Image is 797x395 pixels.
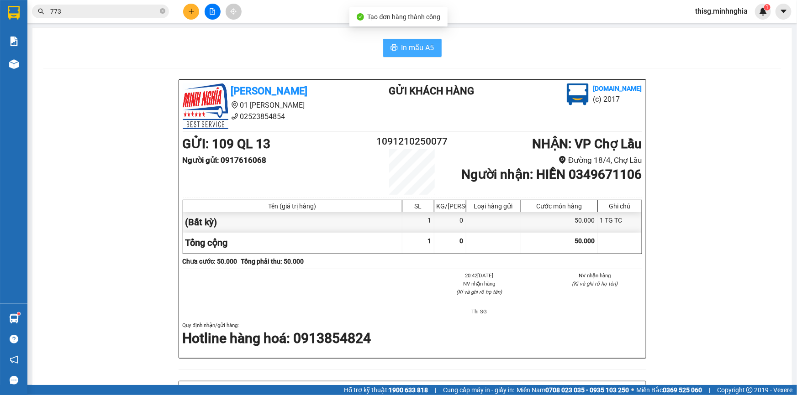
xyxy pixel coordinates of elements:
i: (Kí và ghi rõ họ tên) [572,281,618,287]
b: Chưa cước : 50.000 [183,258,238,265]
strong: Hotline hàng hoá: 0913854824 [183,330,371,346]
h2: 1091210250077 [374,134,451,149]
div: (Bất kỳ) [183,212,402,233]
span: copyright [746,387,753,393]
li: 01 [PERSON_NAME] [183,99,353,111]
span: question-circle [10,335,18,343]
button: file-add [205,4,221,20]
div: Tên (giá trị hàng) [185,203,400,210]
span: | [709,385,710,395]
strong: 0708 023 035 - 0935 103 250 [545,386,629,394]
span: check-circle [357,13,364,21]
input: Tìm tên, số ĐT hoặc mã đơn [50,6,158,16]
sup: 1 [17,312,20,315]
b: GỬI : 109 QL 13 [4,57,92,72]
span: message [10,376,18,385]
span: search [38,8,44,15]
li: NV nhận hàng [433,280,527,288]
li: Đường 18/4, Chợ Lầu [450,154,642,166]
span: In mẫu A5 [401,42,434,53]
span: printer [391,44,398,52]
span: Miền Bắc [636,385,702,395]
span: notification [10,355,18,364]
b: [PERSON_NAME] [231,85,308,97]
span: aim [230,8,237,15]
b: Gửi khách hàng [389,85,474,97]
span: phone [53,33,60,41]
span: plus [188,8,195,15]
img: warehouse-icon [9,314,19,323]
span: file-add [209,8,216,15]
span: thisg.minhnghia [688,5,755,17]
sup: 1 [764,4,771,10]
button: plus [183,4,199,20]
li: 02523854854 [183,111,353,122]
li: 02523854854 [4,31,174,43]
li: (c) 2017 [593,94,642,105]
li: 20:42[DATE] [433,271,527,280]
span: Cung cấp máy in - giấy in: [443,385,514,395]
div: SL [405,203,432,210]
li: Thi SG [433,307,527,316]
span: Tổng cộng [185,237,228,248]
span: environment [559,156,566,164]
button: aim [226,4,242,20]
div: KG/[PERSON_NAME] [437,203,464,210]
span: Tạo đơn hàng thành công [368,13,441,21]
img: logo-vxr [8,6,20,20]
b: Tổng phải thu: 50.000 [241,258,304,265]
div: 1 [402,212,434,233]
div: Cước món hàng [523,203,595,210]
span: caret-down [780,7,788,16]
li: 01 [PERSON_NAME] [4,20,174,31]
i: (Kí và ghi rõ họ tên) [456,289,502,295]
b: [PERSON_NAME] [53,6,129,17]
b: Người gửi : 0917616068 [183,156,267,165]
span: environment [53,22,60,29]
li: NV nhận hàng [548,271,642,280]
span: environment [231,101,238,109]
span: 1 [428,237,432,244]
span: phone [231,113,238,120]
img: warehouse-icon [9,59,19,69]
span: close-circle [160,7,165,16]
div: 1 TG TC [598,212,642,233]
span: close-circle [160,8,165,14]
button: caret-down [776,4,792,20]
img: icon-new-feature [759,7,767,16]
button: printerIn mẫu A5 [383,39,442,57]
span: ⚪️ [631,388,634,392]
span: Miền Nam [517,385,629,395]
div: Ghi chú [600,203,639,210]
strong: 1900 633 818 [389,386,428,394]
div: 50.000 [521,212,598,233]
span: 0 [460,237,464,244]
strong: 0369 525 060 [663,386,702,394]
b: [DOMAIN_NAME] [593,85,642,92]
span: | [435,385,436,395]
div: Quy định nhận/gửi hàng : [183,321,642,348]
b: Người nhận : HIỀN 0349671106 [461,167,642,182]
img: solution-icon [9,36,19,46]
div: 0 [434,212,466,233]
b: GỬI : 109 QL 13 [183,136,271,151]
span: 1 [765,4,769,10]
img: logo.jpg [567,83,589,105]
img: logo.jpg [4,4,50,50]
img: logo.jpg [183,83,228,129]
b: NHẬN : VP Chợ Lầu [532,136,642,151]
span: Hỗ trợ kỹ thuật: [344,385,428,395]
div: Loại hàng gửi [469,203,518,210]
span: 50.000 [575,237,595,244]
